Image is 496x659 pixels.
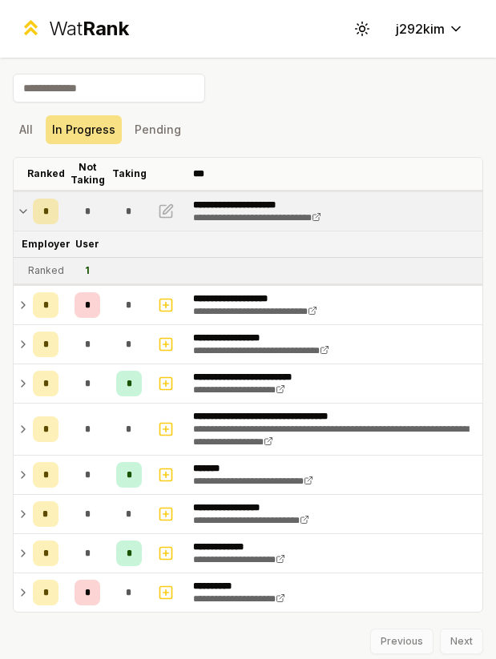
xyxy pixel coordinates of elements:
[112,167,147,180] p: Taking
[13,115,39,144] button: All
[396,19,445,38] span: j292kim
[19,16,129,42] a: WatRank
[26,231,65,257] td: Employer
[65,231,110,257] td: User
[46,115,122,144] button: In Progress
[128,115,188,144] button: Pending
[28,264,64,277] div: Ranked
[27,167,65,180] p: Ranked
[49,16,129,42] div: Wat
[85,264,90,277] div: 1
[71,161,105,187] p: Not Taking
[383,14,477,43] button: j292kim
[83,17,129,40] span: Rank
